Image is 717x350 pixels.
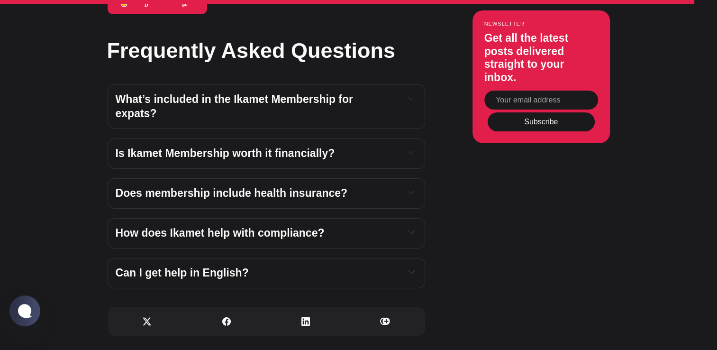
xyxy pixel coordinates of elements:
[484,32,598,84] h3: Get all the latest posts delivered straight to your inbox.
[345,307,425,336] a: Copy link
[488,112,595,131] button: Subscribe
[116,267,249,279] strong: Can I get help in English?
[406,92,417,104] button: Expand toggle to read content
[406,186,417,198] button: Expand toggle to read content
[406,226,417,238] button: Expand toggle to read content
[108,307,187,336] a: Share on X
[107,36,425,65] h2: Frequently Asked Questions
[484,21,598,27] small: Newsletter
[116,93,356,120] strong: What’s included in the Ikamet Membership for expats?
[116,227,325,239] strong: How does Ikamet help with compliance?
[266,307,346,336] a: Share on Linkedin
[406,266,417,277] button: Expand toggle to read content
[116,147,335,159] strong: Is Ikamet Membership worth it financially?
[116,187,348,199] strong: Does membership include health insurance?
[484,91,598,110] input: Your email address
[406,147,417,158] button: Expand toggle to read content
[187,307,266,336] a: Share on Facebook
